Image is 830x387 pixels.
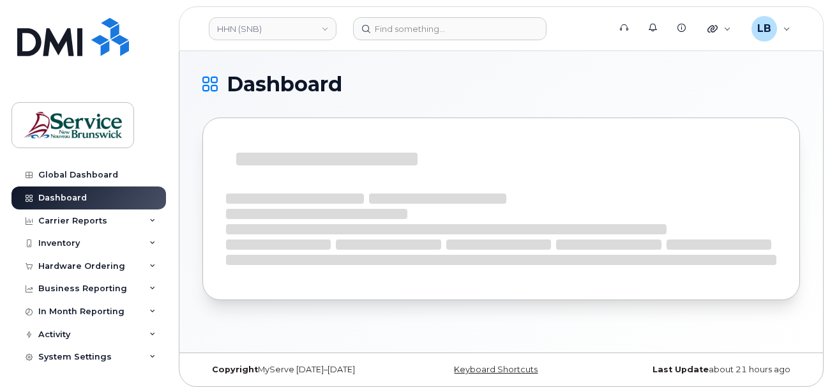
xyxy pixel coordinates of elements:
[601,365,800,375] div: about 21 hours ago
[454,365,538,374] a: Keyboard Shortcuts
[653,365,709,374] strong: Last Update
[212,365,258,374] strong: Copyright
[202,365,402,375] div: MyServe [DATE]–[DATE]
[227,75,342,94] span: Dashboard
